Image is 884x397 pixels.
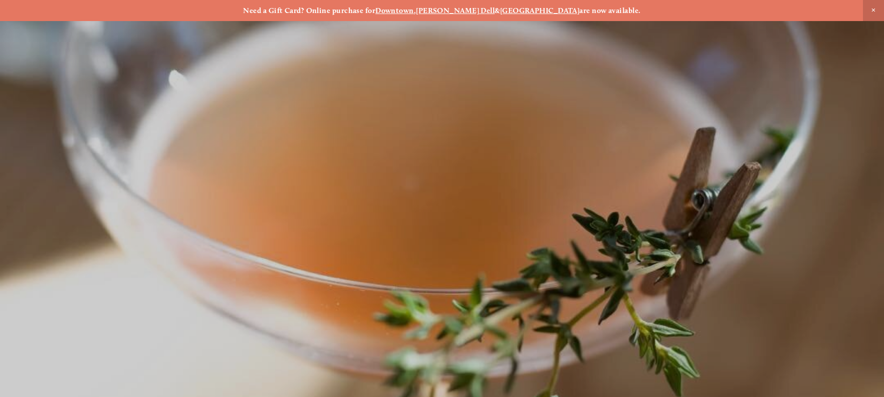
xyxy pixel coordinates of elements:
[579,6,640,15] strong: are now available.
[375,6,414,15] a: Downtown
[495,6,500,15] strong: &
[243,6,375,15] strong: Need a Gift Card? Online purchase for
[416,6,495,15] a: [PERSON_NAME] Dell
[414,6,416,15] strong: ,
[500,6,580,15] a: [GEOGRAPHIC_DATA]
